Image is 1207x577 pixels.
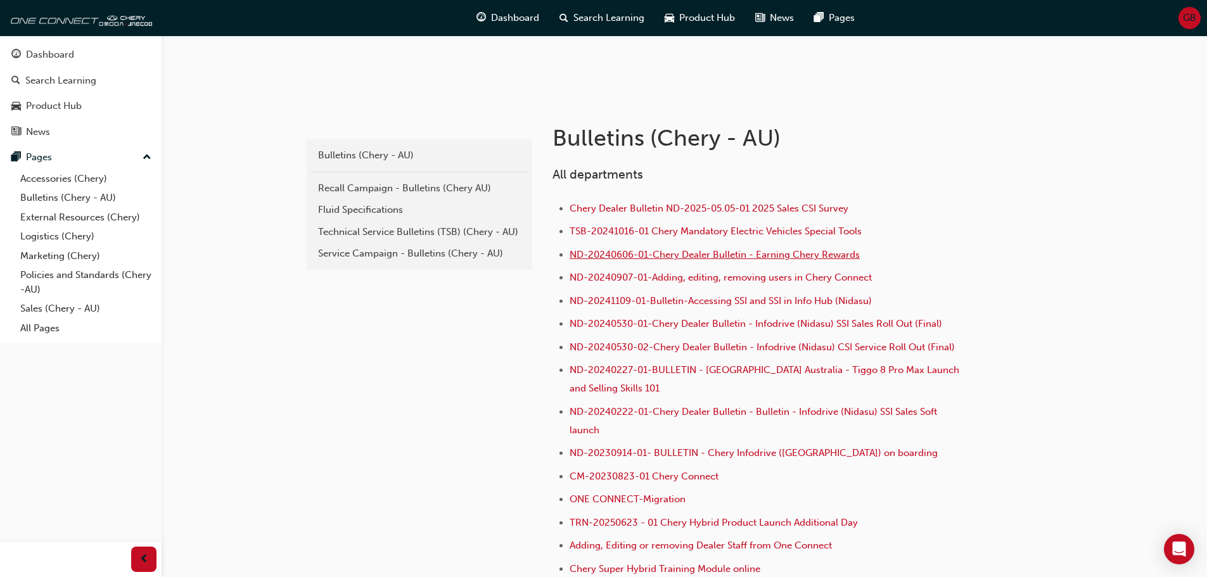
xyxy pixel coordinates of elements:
a: Product Hub [5,94,156,118]
a: All Pages [15,319,156,338]
span: Search Learning [573,11,644,25]
a: Fluid Specifications [312,199,527,221]
span: Pages [829,11,855,25]
span: car-icon [665,10,674,26]
a: Recall Campaign - Bulletins (Chery AU) [312,177,527,200]
a: Bulletins (Chery - AU) [15,188,156,208]
h1: Bulletins (Chery - AU) [552,124,968,152]
div: Dashboard [26,48,74,62]
a: Technical Service Bulletins (TSB) (Chery - AU) [312,221,527,243]
div: Search Learning [25,73,96,88]
button: GB [1178,7,1201,29]
a: Chery Super Hybrid Training Module online [570,563,760,574]
div: Product Hub [26,99,82,113]
span: Dashboard [491,11,539,25]
a: news-iconNews [745,5,804,31]
div: Recall Campaign - Bulletins (Chery AU) [318,181,521,196]
a: pages-iconPages [804,5,865,31]
a: ND-20240530-01-Chery Dealer Bulletin - Infodrive (Nidasu) SSI Sales Roll Out (Final) [570,318,942,329]
span: news-icon [11,127,21,138]
span: prev-icon [139,552,149,567]
div: Fluid Specifications [318,203,521,217]
span: car-icon [11,101,21,112]
a: Sales (Chery - AU) [15,299,156,319]
a: Policies and Standards (Chery -AU) [15,265,156,299]
a: Marketing (Chery) [15,246,156,266]
a: Accessories (Chery) [15,169,156,189]
span: Product Hub [679,11,735,25]
a: ND-20241109-01-Bulletin-Accessing SSI and SSI in Info Hub (Nidasu) [570,295,872,307]
span: news-icon [755,10,765,26]
a: ND-20240907-01-Adding, editing, removing users in Chery Connect [570,272,872,283]
a: ND-20240222-01-Chery Dealer Bulletin - Bulletin - Infodrive (Nidasu) SSI Sales Soft launch [570,406,940,436]
button: DashboardSearch LearningProduct HubNews [5,41,156,146]
span: pages-icon [814,10,824,26]
div: Service Campaign - Bulletins (Chery - AU) [318,246,521,261]
a: ONE CONNECT-Migration [570,493,686,505]
span: up-icon [143,149,151,166]
a: ND-20240606-01-Chery Dealer Bulletin - Earning Chery Rewards [570,249,860,260]
a: Dashboard [5,43,156,67]
a: ND-20230914-01- BULLETIN - Chery Infodrive ([GEOGRAPHIC_DATA]) on boarding [570,447,938,459]
a: News [5,120,156,144]
span: search-icon [559,10,568,26]
a: search-iconSearch Learning [549,5,655,31]
a: Service Campaign - Bulletins (Chery - AU) [312,243,527,265]
span: search-icon [11,75,20,87]
a: car-iconProduct Hub [655,5,745,31]
button: Pages [5,146,156,169]
a: TSB-20241016-01 Chery Mandatory Electric Vehicles Special Tools [570,225,862,237]
div: News [26,125,50,139]
span: GB [1183,11,1196,25]
a: ND-20240530-02-Chery Dealer Bulletin - Infodrive (Nidasu) CSI Service Roll Out (Final) [570,341,955,353]
a: External Resources (Chery) [15,208,156,227]
span: News [770,11,794,25]
div: Pages [26,150,52,165]
div: Bulletins (Chery - AU) [318,148,521,163]
a: Bulletins (Chery - AU) [312,144,527,167]
span: pages-icon [11,152,21,163]
a: TRN-20250623 - 01 Chery Hybrid Product Launch Additional Day [570,517,858,528]
img: oneconnect [6,5,152,30]
a: Chery Dealer Bulletin ND-2025-05.05-01 2025 Sales CSI Survey [570,203,848,214]
a: Search Learning [5,69,156,92]
span: guage-icon [476,10,486,26]
a: CM-20230823-01 Chery Connect [570,471,718,482]
a: Logistics (Chery) [15,227,156,246]
span: All departments [552,167,643,182]
div: Technical Service Bulletins (TSB) (Chery - AU) [318,225,521,239]
a: guage-iconDashboard [466,5,549,31]
a: Adding, Editing or removing Dealer Staff from One Connect [570,540,832,551]
div: Open Intercom Messenger [1164,534,1194,564]
span: guage-icon [11,49,21,61]
a: ND-20240227-01-BULLETIN - [GEOGRAPHIC_DATA] Australia - Tiggo 8 Pro Max Launch and Selling Skills... [570,364,962,394]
